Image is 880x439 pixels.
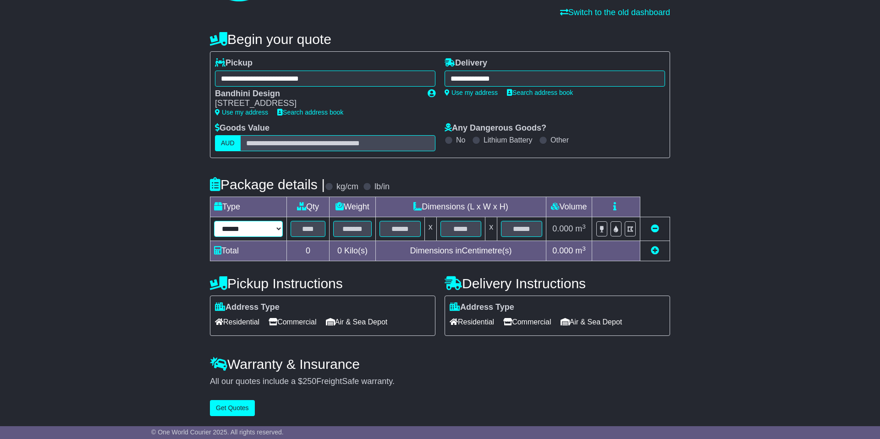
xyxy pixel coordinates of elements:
button: Get Quotes [210,400,255,416]
td: Volume [546,197,592,217]
a: Search address book [507,89,573,96]
span: Air & Sea Depot [561,315,622,329]
span: m [575,246,586,255]
span: 250 [302,377,316,386]
span: 0.000 [552,224,573,233]
label: Goods Value [215,123,269,133]
sup: 3 [582,245,586,252]
a: Search address book [277,109,343,116]
td: Total [210,241,287,261]
span: © One World Courier 2025. All rights reserved. [151,428,284,436]
label: Pickup [215,58,253,68]
label: Other [550,136,569,144]
h4: Pickup Instructions [210,276,435,291]
span: Air & Sea Depot [326,315,388,329]
span: 0.000 [552,246,573,255]
label: Lithium Battery [484,136,533,144]
td: Dimensions in Centimetre(s) [375,241,546,261]
a: Use my address [215,109,268,116]
a: Switch to the old dashboard [560,8,670,17]
a: Use my address [445,89,498,96]
a: Remove this item [651,224,659,233]
sup: 3 [582,223,586,230]
span: Residential [450,315,494,329]
td: Type [210,197,287,217]
h4: Begin your quote [210,32,670,47]
label: Any Dangerous Goods? [445,123,546,133]
span: 0 [337,246,342,255]
span: Commercial [269,315,316,329]
td: Qty [287,197,330,217]
td: x [485,217,497,241]
label: Address Type [450,302,514,313]
span: m [575,224,586,233]
h4: Package details | [210,177,325,192]
td: Weight [330,197,376,217]
div: Bandhini Design [215,89,418,99]
h4: Warranty & Insurance [210,357,670,372]
td: Dimensions (L x W x H) [375,197,546,217]
h4: Delivery Instructions [445,276,670,291]
div: [STREET_ADDRESS] [215,99,418,109]
div: All our quotes include a $ FreightSafe warranty. [210,377,670,387]
td: 0 [287,241,330,261]
label: kg/cm [336,182,358,192]
span: Commercial [503,315,551,329]
td: Kilo(s) [330,241,376,261]
a: Add new item [651,246,659,255]
label: AUD [215,135,241,151]
span: Residential [215,315,259,329]
label: lb/in [374,182,390,192]
label: Address Type [215,302,280,313]
td: x [424,217,436,241]
label: No [456,136,465,144]
label: Delivery [445,58,487,68]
